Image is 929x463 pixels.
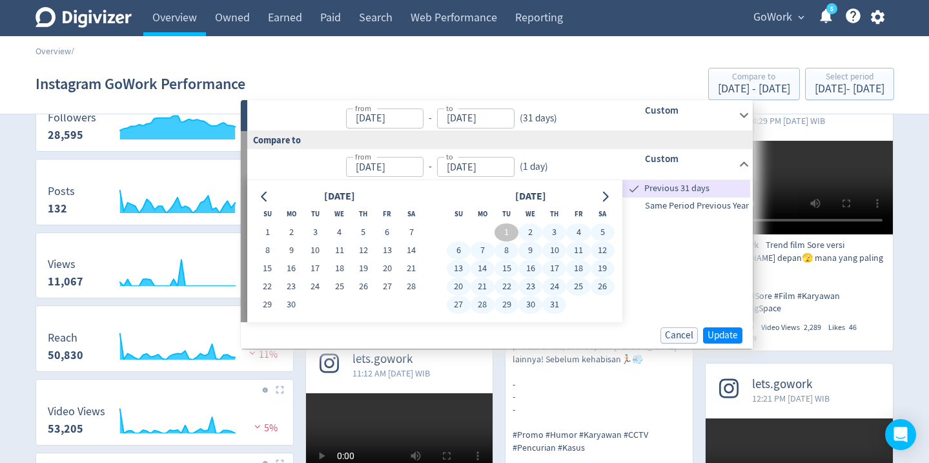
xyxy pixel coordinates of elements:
[48,347,83,363] strong: 50,830
[804,322,821,333] span: 2,289
[327,242,351,260] button: 11
[828,322,864,333] div: Likes
[708,68,800,100] button: Compare to[DATE] - [DATE]
[303,205,327,223] th: Tuesday
[320,188,359,205] div: [DATE]
[591,242,615,260] button: 12
[447,260,471,278] button: 13
[718,83,790,95] div: [DATE] - [DATE]
[256,223,280,242] button: 1
[71,45,74,57] span: /
[622,180,750,198] div: Previous 31 days
[446,151,453,162] label: to
[471,278,495,296] button: 21
[566,242,590,260] button: 11
[41,258,288,293] svg: Views 11,067
[542,278,566,296] button: 24
[48,331,83,345] dt: Reach
[351,260,375,278] button: 19
[515,111,562,126] div: ( 31 days )
[826,3,837,14] a: 5
[355,103,371,114] label: from
[280,260,303,278] button: 16
[241,131,753,149] div: Compare to
[805,68,894,100] button: Select period[DATE]- [DATE]
[400,223,424,242] button: 7
[247,100,753,131] div: from-to(31 days)Custom
[718,72,790,83] div: Compare to
[36,63,245,105] h1: Instagram GoWork Performance
[542,296,566,314] button: 31
[515,159,548,174] div: ( 1 day )
[713,239,886,315] p: Trend film Sore versi [PERSON_NAME] depan🫣 mana yang paling valid? #GoWork #Sore #Film #Karyawan ...
[518,278,542,296] button: 23
[447,242,471,260] button: 6
[48,110,96,125] dt: Followers
[706,86,893,344] a: lets.gowork4:29 PM [DATE] WIBlets.goworkTrend film Sore versi [PERSON_NAME] depan🫣 mana yang pali...
[566,260,590,278] button: 18
[495,296,518,314] button: 29
[303,278,327,296] button: 24
[400,260,424,278] button: 21
[48,404,105,419] dt: Video Views
[351,278,375,296] button: 26
[703,327,742,344] button: Update
[645,151,733,167] h6: Custom
[566,223,590,242] button: 4
[247,180,753,322] div: from-to(1 day)Custom
[542,260,566,278] button: 17
[327,223,351,242] button: 4
[352,352,430,367] span: lets.gowork
[495,223,518,242] button: 1
[424,111,437,126] div: -
[303,260,327,278] button: 17
[256,260,280,278] button: 15
[41,185,288,220] svg: Posts 132
[256,278,280,296] button: 22
[327,260,351,278] button: 18
[276,386,284,394] img: Placeholder
[495,260,518,278] button: 15
[303,223,327,242] button: 3
[518,296,542,314] button: 30
[36,45,71,57] a: Overview
[830,5,833,14] text: 5
[511,188,550,205] div: [DATE]
[622,199,750,213] span: Same Period Previous Year
[351,242,375,260] button: 12
[48,127,83,143] strong: 28,595
[645,103,733,118] h6: Custom
[447,278,471,296] button: 20
[591,223,615,242] button: 5
[400,242,424,260] button: 14
[48,274,83,289] strong: 11,067
[622,198,750,214] div: Same Period Previous Year
[375,260,399,278] button: 20
[591,260,615,278] button: 19
[495,278,518,296] button: 22
[447,205,471,223] th: Sunday
[41,406,288,440] svg: Video Views 53,205
[518,242,542,260] button: 9
[753,333,757,344] span: 9
[400,205,424,223] th: Saturday
[280,296,303,314] button: 30
[518,223,542,242] button: 2
[471,205,495,223] th: Monday
[375,242,399,260] button: 13
[753,7,792,28] span: GoWork
[41,112,288,146] svg: Followers 28,595
[48,421,83,437] strong: 53,205
[327,278,351,296] button: 25
[849,322,857,333] span: 46
[251,422,278,435] span: 5%
[518,205,542,223] th: Wednesday
[351,205,375,223] th: Thursday
[815,83,884,95] div: [DATE] - [DATE]
[815,72,884,83] div: Select period
[752,377,830,392] span: lets.gowork
[355,151,371,162] label: from
[885,419,916,450] div: Open Intercom Messenger
[591,278,615,296] button: 26
[471,260,495,278] button: 14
